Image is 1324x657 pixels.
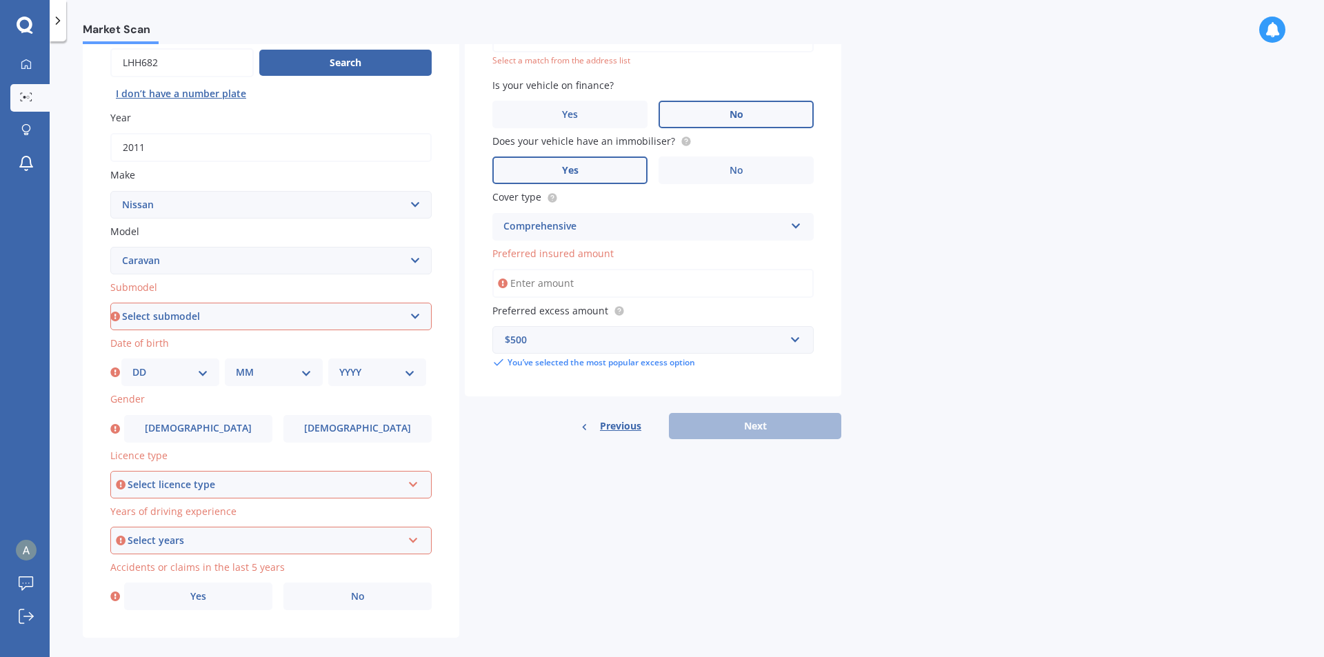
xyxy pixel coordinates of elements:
span: Preferred insured amount [492,247,614,260]
span: Is your vehicle on finance? [492,79,614,92]
span: Previous [600,416,641,436]
div: Select years [128,533,402,548]
span: No [351,591,365,603]
input: Enter plate number [110,48,254,77]
button: Search [259,50,432,76]
div: You’ve selected the most popular excess option [492,356,814,369]
span: Make [110,169,135,182]
span: [DEMOGRAPHIC_DATA] [304,423,411,434]
span: No [730,109,743,121]
span: Gender [110,393,145,406]
span: [DEMOGRAPHIC_DATA] [145,423,252,434]
span: Date of birth [110,336,169,350]
span: Accidents or claims in the last 5 years [110,560,285,574]
div: Comprehensive [503,219,785,235]
span: Yes [562,109,578,121]
span: Yes [190,591,206,603]
span: Model [110,225,139,238]
span: Yes [562,165,579,176]
div: Select a match from the address list [492,55,814,67]
span: Year [110,111,131,124]
input: Enter amount [492,269,814,298]
span: No [730,165,743,176]
span: Market Scan [83,23,159,41]
div: $500 [505,332,785,347]
span: Does your vehicle have an immobiliser? [492,134,675,148]
span: Cover type [492,191,541,204]
span: Licence type [110,449,168,462]
span: Years of driving experience [110,505,237,518]
input: YYYY [110,133,432,162]
img: ACg8ocIIqKH6YLRUm_VXbsuROjw7ct4NZkxqBr_nRVc9d4VwNOQCDg=s96-c [16,540,37,560]
span: Submodel [110,281,157,294]
span: Preferred excess amount [492,304,608,317]
button: I don’t have a number plate [110,83,252,105]
div: Select licence type [128,477,402,492]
